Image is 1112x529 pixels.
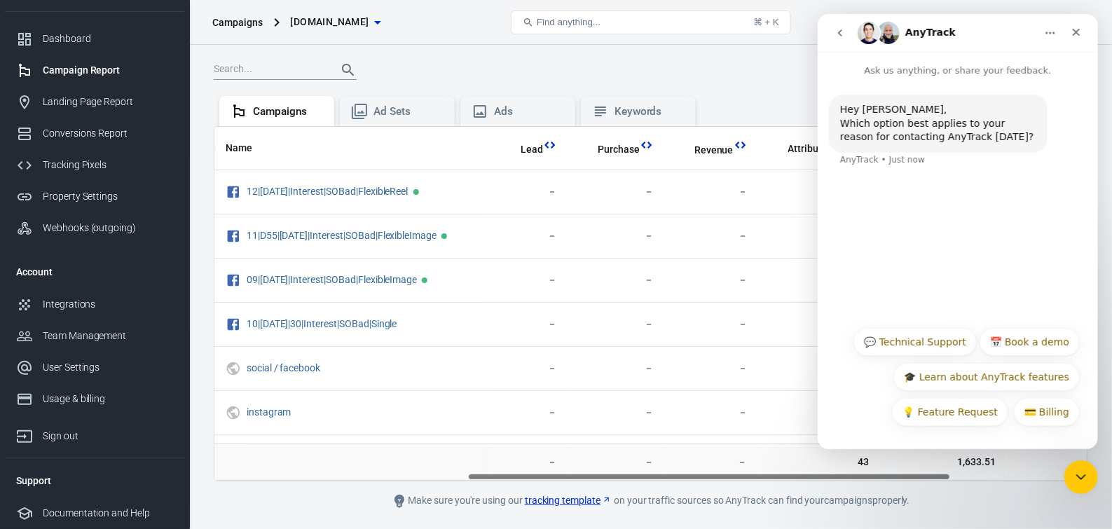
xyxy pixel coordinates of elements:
span: － [676,406,748,420]
button: [DOMAIN_NAME] [285,9,386,35]
div: Ads [494,104,564,119]
span: － [676,455,748,469]
span: － [579,406,654,420]
div: Usage & billing [43,392,173,406]
div: Tracking Pixels [43,158,173,172]
span: － [502,406,557,420]
a: instagram [247,406,291,418]
span: 10|Sep22|30|Interest|SOBad|Single [247,319,399,329]
span: Active [441,233,447,239]
div: Team Management [43,329,173,343]
span: Lead [502,143,543,157]
span: 11|D55|Sep17|Interest|SOBad|FlexibleImage [247,231,439,240]
span: － [502,317,557,331]
span: － [579,185,654,199]
span: － [676,229,748,243]
div: Documentation and Help [43,506,173,521]
a: social / facebook [247,362,320,373]
a: Integrations [5,289,184,320]
div: Conversions Report [43,126,173,141]
span: － [676,185,748,199]
a: 09|[DATE]|Interest|SOBad|FlexibleImage [247,274,417,285]
a: Tracking Pixels [5,149,184,181]
div: Dashboard [43,32,173,46]
span: Active [422,277,427,283]
a: User Settings [5,352,184,383]
a: Webhooks (outgoing) [5,212,184,244]
span: － [502,185,557,199]
span: Active [413,189,419,195]
div: Sign out [43,429,173,444]
span: The total conversions attributed according to your ad network (Facebook, Google, etc.) [770,140,869,157]
a: Usage & billing [5,383,184,415]
a: Campaign Report [5,55,184,86]
span: － [676,317,748,331]
svg: This column is calculated from AnyTrack real-time data [543,138,557,152]
span: － [579,317,654,331]
svg: This column is calculated from AnyTrack real-time data [640,138,654,152]
a: Team Management [5,320,184,352]
span: Purchase [598,143,640,157]
svg: UTM & Web Traffic [226,404,241,421]
div: Campaign Report [43,63,173,78]
button: Find anything...⌘ + K [511,11,791,34]
span: 9 [770,185,869,199]
span: social / facebook [247,363,322,373]
svg: Facebook Ads [226,184,241,200]
a: tracking template [525,493,612,508]
span: Find anything... [537,17,600,27]
div: User Settings [43,360,173,375]
span: － [770,406,869,420]
span: Name [226,142,270,156]
a: 11|D55|[DATE]|Interest|SOBad|FlexibleImage [247,230,437,241]
span: 13 [770,273,869,287]
span: － [579,455,654,469]
svg: Facebook Ads [226,316,241,333]
span: 43 [770,455,869,469]
span: － [502,229,557,243]
span: － [676,273,748,287]
span: The total conversions attributed according to your ad network (Facebook, Google, etc.) [788,140,869,157]
a: Sign out [5,415,184,452]
span: － [579,229,654,243]
span: － [579,273,654,287]
a: 12|[DATE]|Interest|SOBad|FlexibleReel [247,186,409,197]
svg: Facebook Ads [226,272,241,289]
a: Sign out [1067,6,1101,39]
span: Purchase [579,143,640,157]
span: Revenue [694,144,734,158]
button: Search [331,53,365,87]
span: Lead [521,143,543,157]
a: Dashboard [5,23,184,55]
span: 09|Sep17|Interest|SOBad|FlexibleImage [247,275,419,284]
span: instagram [247,407,294,417]
div: Ad Sets [373,104,444,119]
div: Integrations [43,297,173,312]
span: － [676,362,748,376]
div: Keywords [615,104,685,119]
span: 11 [770,317,869,331]
a: 10|[DATE]|30|Interest|SOBad|Single [247,318,397,329]
div: scrollable content [214,127,1087,481]
svg: Facebook Ads [226,228,241,245]
div: Campaigns [212,15,263,29]
span: Attributed Results [788,142,869,156]
a: Landing Page Report [5,86,184,118]
span: 10 [770,229,869,243]
div: Property Settings [43,189,173,204]
span: － [579,362,654,376]
div: Webhooks (outgoing) [43,221,173,235]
